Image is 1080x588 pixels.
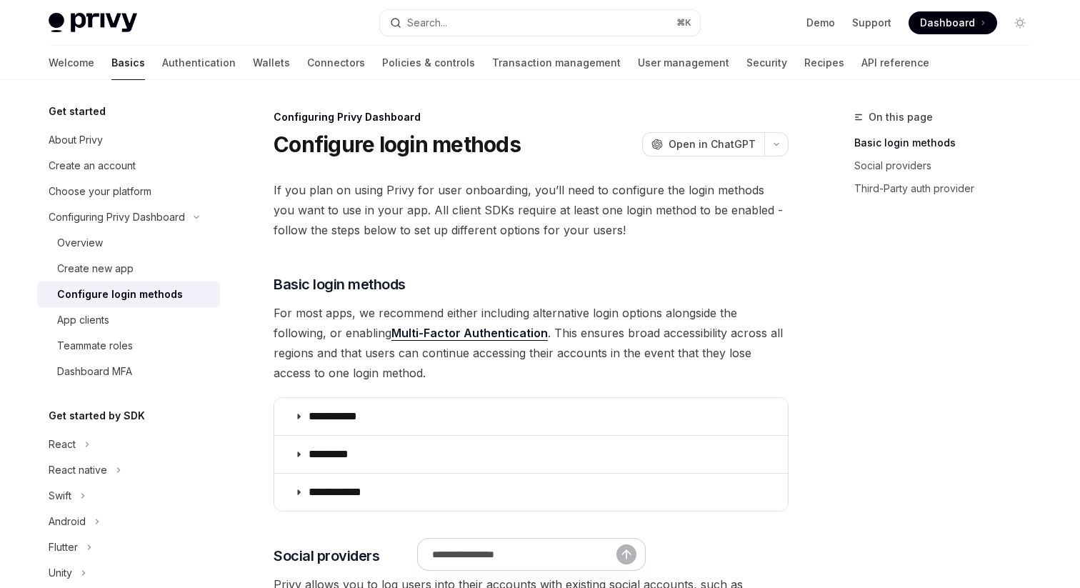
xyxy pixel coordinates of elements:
a: Welcome [49,46,94,80]
span: For most apps, we recommend either including alternative login options alongside the following, o... [274,303,789,383]
div: React native [49,462,107,479]
div: Configure login methods [57,286,183,303]
input: Ask a question... [432,539,616,570]
span: On this page [869,109,933,126]
a: Configure login methods [37,281,220,307]
div: Configuring Privy Dashboard [49,209,185,226]
a: Demo [806,16,835,30]
span: Basic login methods [274,274,406,294]
a: Recipes [804,46,844,80]
span: Dashboard [920,16,975,30]
button: Send message [616,544,636,564]
div: Swift [49,487,71,504]
div: Android [49,513,86,530]
div: Search... [407,14,447,31]
h5: Get started by SDK [49,407,145,424]
a: Security [746,46,787,80]
a: Choose your platform [37,179,220,204]
a: Policies & controls [382,46,475,80]
a: Connectors [307,46,365,80]
div: React [49,436,76,453]
a: Basics [111,46,145,80]
a: Authentication [162,46,236,80]
a: Teammate roles [37,333,220,359]
span: If you plan on using Privy for user onboarding, you’ll need to configure the login methods you wa... [274,180,789,240]
a: Support [852,16,891,30]
a: About Privy [37,127,220,153]
div: About Privy [49,131,103,149]
span: ⌘ K [676,17,691,29]
div: Choose your platform [49,183,151,200]
a: Basic login methods [854,131,1043,154]
a: Multi-Factor Authentication [391,326,548,341]
div: Dashboard MFA [57,363,132,380]
div: Teammate roles [57,337,133,354]
button: Open in ChatGPT [642,132,764,156]
a: Dashboard [909,11,997,34]
a: App clients [37,307,220,333]
span: Open in ChatGPT [669,137,756,151]
a: Wallets [253,46,290,80]
img: light logo [49,13,137,33]
h1: Configure login methods [274,131,521,157]
button: Toggle React section [37,432,220,457]
button: Open search [380,10,700,36]
div: Overview [57,234,103,251]
a: Create an account [37,153,220,179]
div: Configuring Privy Dashboard [274,110,789,124]
a: Create new app [37,256,220,281]
a: User management [638,46,729,80]
button: Toggle Flutter section [37,534,220,560]
button: Toggle Android section [37,509,220,534]
div: Create an account [49,157,136,174]
a: API reference [861,46,929,80]
h5: Get started [49,103,106,120]
div: Unity [49,564,72,582]
button: Toggle Unity section [37,560,220,586]
div: Create new app [57,260,134,277]
a: Overview [37,230,220,256]
a: Dashboard MFA [37,359,220,384]
a: Third-Party auth provider [854,177,1043,200]
button: Toggle Swift section [37,483,220,509]
button: Toggle dark mode [1009,11,1031,34]
a: Transaction management [492,46,621,80]
button: Toggle Configuring Privy Dashboard section [37,204,220,230]
div: Flutter [49,539,78,556]
div: App clients [57,312,109,329]
a: Social providers [854,154,1043,177]
button: Toggle React native section [37,457,220,483]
